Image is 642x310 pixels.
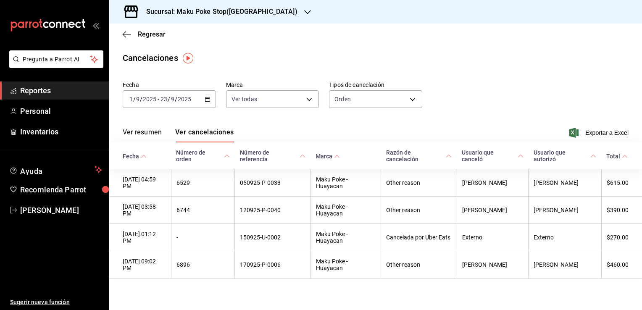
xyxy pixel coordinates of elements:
span: Orden [334,95,351,103]
span: Personal [20,105,102,117]
th: [DATE] 09:02 PM [109,251,171,278]
input: -- [136,96,140,102]
th: $460.00 [601,251,642,278]
input: ---- [177,96,192,102]
div: Cancelaciones [123,52,178,64]
label: Marca [226,82,319,88]
th: $615.00 [601,169,642,197]
input: -- [160,96,168,102]
span: [PERSON_NAME] [20,205,102,216]
label: Tipos de cancelación [329,82,422,88]
button: Regresar [123,30,166,38]
span: / [168,96,170,102]
th: 6529 [171,169,235,197]
th: [PERSON_NAME] [457,197,529,224]
input: -- [171,96,175,102]
input: -- [129,96,133,102]
span: Fecha [123,153,147,160]
button: Pregunta a Parrot AI [9,50,103,68]
span: Ver todas [232,95,257,103]
span: - [158,96,159,102]
th: Cancelada por Uber Eats [381,224,457,251]
th: - [171,224,235,251]
th: 6744 [171,197,235,224]
span: Recomienda Parrot [20,184,102,195]
th: [DATE] 01:12 PM [109,224,171,251]
div: navigation tabs [123,128,234,142]
button: Ver cancelaciones [175,128,234,142]
th: Other reason [381,251,457,278]
th: 170925-P-0006 [235,251,310,278]
span: Usuario que autorizó [534,149,597,163]
img: Tooltip marker [183,53,193,63]
span: / [133,96,136,102]
th: [PERSON_NAME] [457,251,529,278]
span: Ayuda [20,165,91,175]
span: Sugerir nueva función [10,298,102,307]
th: 150925-U-0002 [235,224,310,251]
span: Pregunta a Parrot AI [23,55,90,64]
span: Usuario que canceló [462,149,524,163]
span: Inventarios [20,126,102,137]
span: Razón de cancelación [386,149,452,163]
th: Maku Poke - Huayacan [310,224,381,251]
th: Other reason [381,197,457,224]
span: Número de referencia [240,149,305,163]
th: [DATE] 04:59 PM [109,169,171,197]
h3: Sucursal: Maku Poke Stop([GEOGRAPHIC_DATA]) [139,7,297,17]
span: Número de orden [176,149,230,163]
th: Maku Poke - Huayacan [310,169,381,197]
th: [PERSON_NAME] [529,169,602,197]
th: [PERSON_NAME] [529,197,602,224]
span: Marca [316,153,340,160]
span: / [175,96,177,102]
th: 120925-P-0040 [235,197,310,224]
th: [PERSON_NAME] [457,169,529,197]
th: Maku Poke - Huayacan [310,251,381,278]
th: Externo [457,224,529,251]
label: Fecha [123,82,216,88]
th: Maku Poke - Huayacan [310,197,381,224]
span: Reportes [20,85,102,96]
th: $390.00 [601,197,642,224]
input: ---- [142,96,157,102]
span: Regresar [138,30,166,38]
th: $270.00 [601,224,642,251]
th: [DATE] 03:58 PM [109,197,171,224]
th: 050925-P-0033 [235,169,310,197]
th: [PERSON_NAME] [529,251,602,278]
th: Externo [529,224,602,251]
span: Total [606,153,628,160]
th: Other reason [381,169,457,197]
button: Exportar a Excel [571,128,629,138]
th: 6896 [171,251,235,278]
a: Pregunta a Parrot AI [6,61,103,70]
button: Ver resumen [123,128,162,142]
button: open_drawer_menu [92,22,99,29]
span: / [140,96,142,102]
